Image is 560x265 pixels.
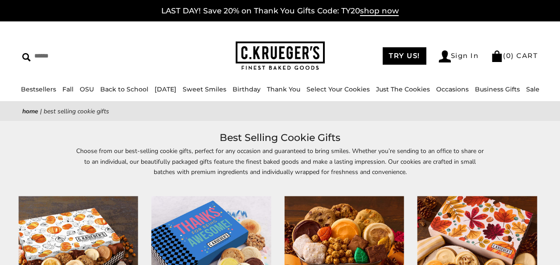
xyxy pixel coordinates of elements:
nav: breadcrumbs [22,106,538,116]
img: Search [22,53,31,62]
h1: Best Selling Cookie Gifts [36,130,524,146]
span: shop now [360,6,399,16]
a: [DATE] [155,85,176,93]
img: C.KRUEGER'S [236,41,325,70]
img: Account [439,50,451,62]
a: Bestsellers [21,85,56,93]
a: Birthday [233,85,261,93]
a: Just The Cookies [376,85,430,93]
a: (0) CART [491,51,538,60]
a: Home [22,107,38,116]
span: | [40,107,42,116]
a: Back to School [100,85,148,93]
span: 0 [506,51,511,60]
a: Business Gifts [475,85,520,93]
a: Fall [62,85,74,93]
span: Best Selling Cookie Gifts [44,107,109,116]
a: Select Your Cookies [307,85,370,93]
a: OSU [80,85,94,93]
input: Search [22,49,140,63]
p: Choose from our best-selling cookie gifts, perfect for any occasion and guaranteed to bring smile... [75,146,485,187]
a: Sweet Smiles [183,85,226,93]
a: TRY US! [383,47,426,65]
a: Thank You [267,85,300,93]
a: Occasions [436,85,469,93]
a: Sale [526,85,540,93]
img: Bag [491,50,503,62]
a: LAST DAY! Save 20% on Thank You Gifts Code: TY20shop now [161,6,399,16]
a: Sign In [439,50,479,62]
